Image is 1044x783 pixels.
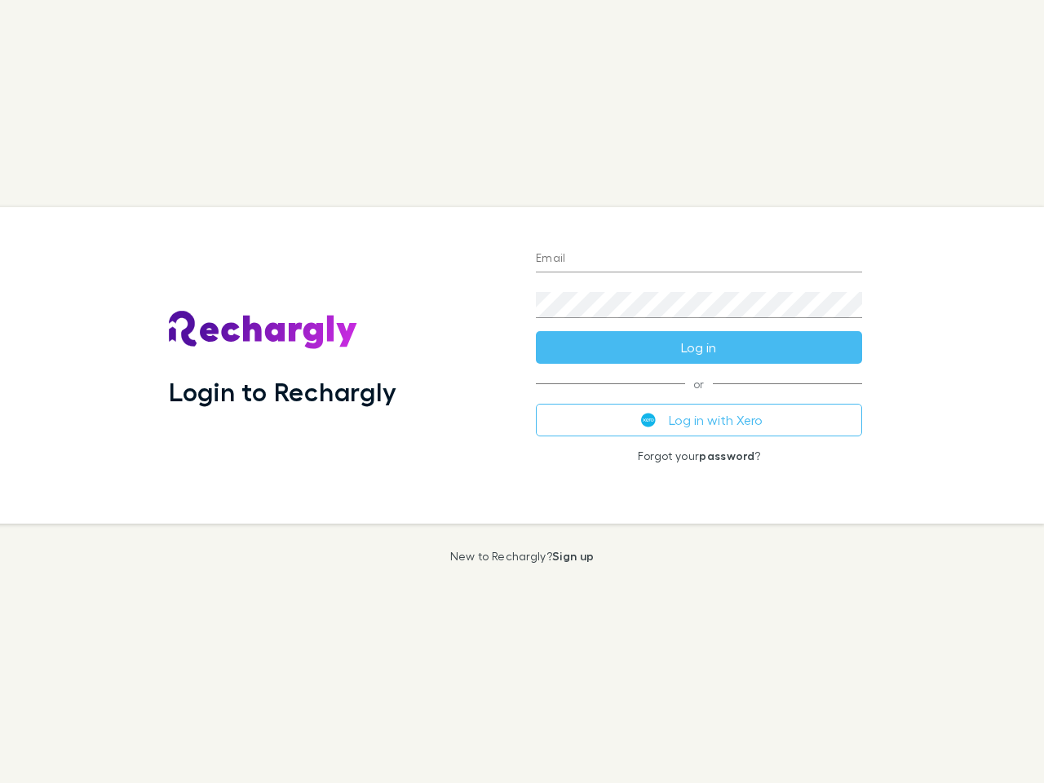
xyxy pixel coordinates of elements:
img: Xero's logo [641,413,656,427]
span: or [536,383,862,384]
p: Forgot your ? [536,449,862,462]
button: Log in [536,331,862,364]
a: Sign up [552,549,594,563]
a: password [699,449,754,462]
img: Rechargly's Logo [169,311,358,350]
p: New to Rechargly? [450,550,595,563]
button: Log in with Xero [536,404,862,436]
h1: Login to Rechargly [169,376,396,407]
